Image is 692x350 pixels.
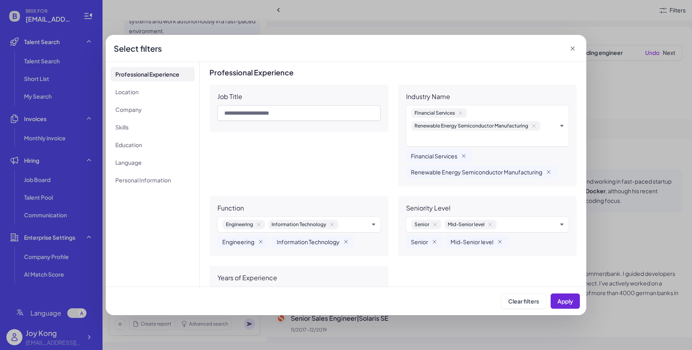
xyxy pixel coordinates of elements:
[431,239,438,245] button: Remove Senior
[111,155,195,170] li: Language
[209,69,577,77] h3: Professional Experience
[222,238,254,246] span: Engineering
[411,108,467,118] span: Financial Services
[217,274,277,282] div: Years of Experience
[111,120,195,134] li: Skills
[268,220,338,229] span: Information Technology
[406,93,450,101] div: Industry Name
[114,43,162,54] div: Select filters
[451,238,493,246] span: Mid-Senior level
[411,108,557,131] button: Financial ServicesRenewable Energy Semiconductor Manufacturing
[343,239,349,245] button: Remove Information Technology
[257,239,264,245] button: Remove Engineering
[545,169,552,175] button: Remove Renewable Energy Semiconductor Manufacturing
[217,204,244,212] div: Function
[551,293,580,309] button: Apply
[406,204,451,212] div: Seniority Level
[508,297,539,305] span: Clear filters
[217,93,242,101] div: Job Title
[497,239,503,245] button: Remove Mid-Senior level
[461,153,467,159] button: Remove Financial Services
[411,168,542,176] span: Renewable Energy Semiconductor Manufacturing
[411,220,441,229] span: Senior
[111,102,195,117] li: Company
[501,293,546,309] button: Clear filters
[111,173,195,187] li: Personal Information
[223,220,338,229] button: EngineeringInformation Technology
[277,238,340,246] span: Information Technology
[111,138,195,152] li: Education
[411,220,557,229] button: SeniorMid-Senior level
[223,220,265,229] span: Engineering
[111,85,195,99] li: Location
[411,238,428,246] span: Senior
[411,152,457,160] span: Financial Services
[557,297,573,305] span: Apply
[111,67,195,81] li: Professional Experience
[411,121,540,131] span: Renewable Energy Semiconductor Manufacturing
[445,220,497,229] span: Mid-Senior level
